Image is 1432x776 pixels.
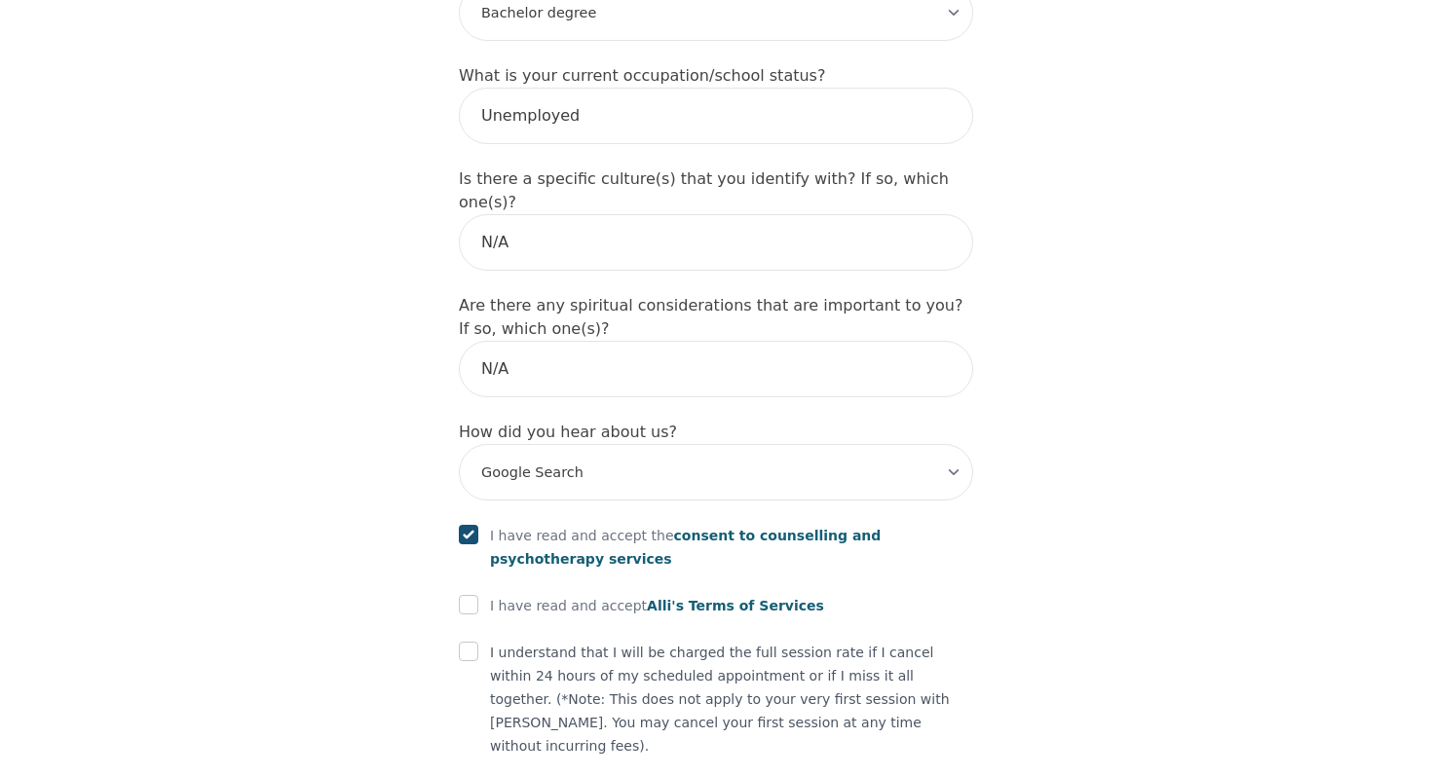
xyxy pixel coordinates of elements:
p: I have read and accept [490,594,824,617]
label: Are there any spiritual considerations that are important to you? If so, which one(s)? [459,296,962,338]
span: consent to counselling and psychotherapy services [490,528,881,567]
label: What is your current occupation/school status? [459,66,825,85]
span: Alli's Terms of Services [647,598,824,613]
label: How did you hear about us? [459,423,677,441]
label: Is there a specific culture(s) that you identify with? If so, which one(s)? [459,169,949,211]
p: I have read and accept the [490,524,973,571]
p: I understand that I will be charged the full session rate if I cancel within 24 hours of my sched... [490,641,973,758]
